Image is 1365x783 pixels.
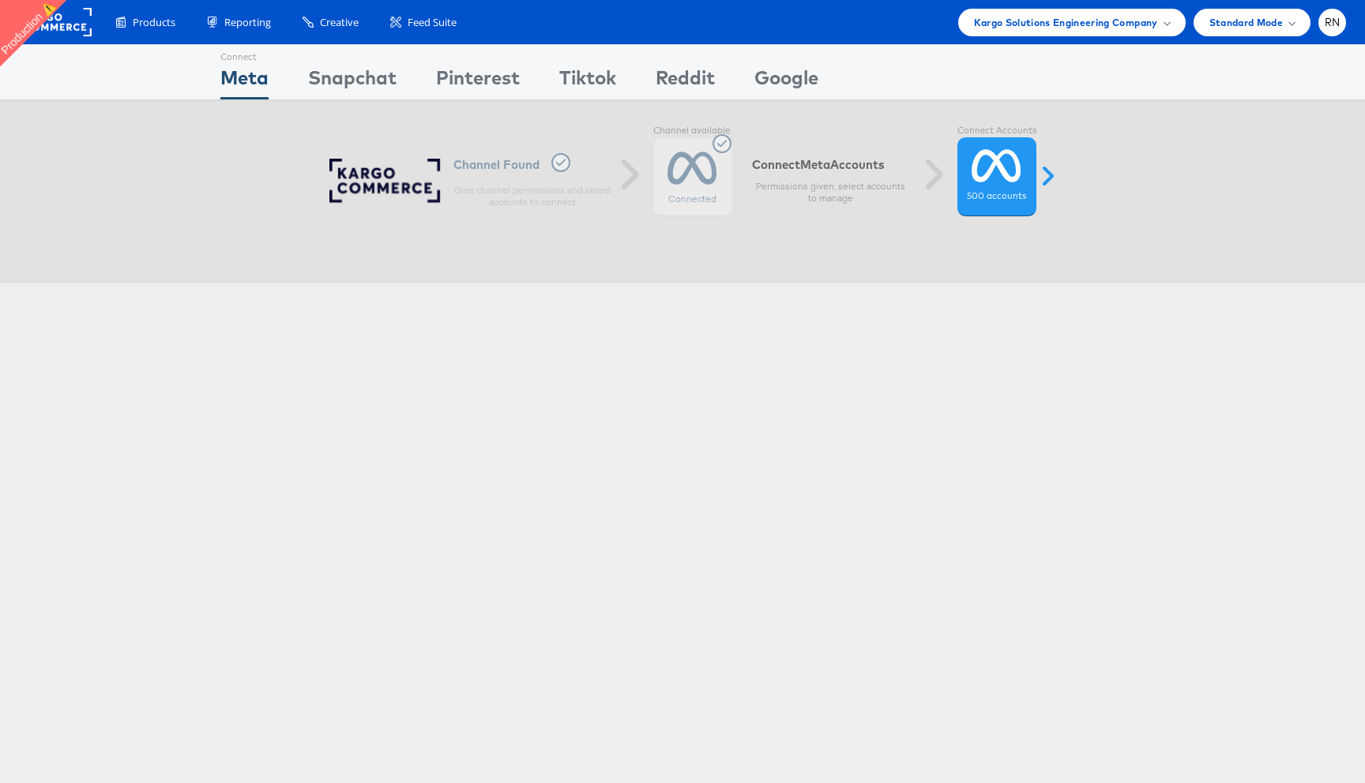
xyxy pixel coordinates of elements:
div: Reddit [656,64,715,99]
div: Snapchat [308,64,397,99]
h6: Channel Found [453,153,611,176]
span: Feed Suite [408,15,457,30]
div: Connect [220,45,269,64]
p: Permissions given, select accounts to manage [752,180,910,205]
span: RN [1325,17,1341,28]
h6: Connect Accounts [752,157,910,172]
p: Give channel permissions and select accounts to connect [453,184,611,209]
span: meta [800,157,830,172]
label: Channel available [653,125,732,137]
label: 500 accounts [967,190,1026,203]
span: Kargo Solutions Engineering Company [974,14,1158,31]
span: Creative [320,15,359,30]
span: Products [133,15,175,30]
div: Google [754,64,818,99]
div: Pinterest [436,64,520,99]
label: Connect Accounts [957,125,1036,137]
span: Reporting [224,15,271,30]
div: Meta [220,64,269,99]
div: Tiktok [559,64,616,99]
span: Standard Mode [1209,14,1283,31]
